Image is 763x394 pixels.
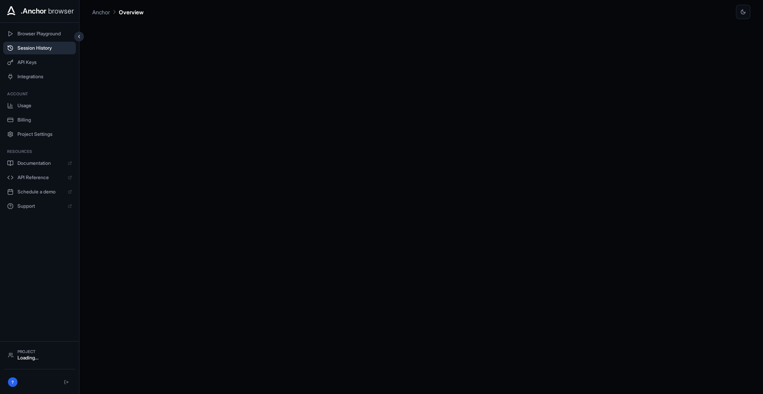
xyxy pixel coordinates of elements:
[92,8,110,16] p: Anchor
[3,27,76,40] button: Browser Playground
[74,32,84,41] button: Collapse sidebar
[7,91,72,97] h3: Account
[17,355,71,361] div: Loading...
[3,200,76,212] a: Support
[3,114,76,126] button: Billing
[12,379,14,385] span: ?
[5,5,17,17] img: Anchor Icon
[3,42,76,54] button: Session History
[17,349,71,355] div: Project
[17,73,72,80] span: Integrations
[17,189,64,195] span: Schedule a demo
[17,45,72,51] span: Session History
[21,6,46,17] span: .Anchor
[4,346,75,364] button: ProjectLoading...
[92,8,143,16] nav: breadcrumb
[3,70,76,83] button: Integrations
[62,377,71,387] button: Logout
[17,174,64,181] span: API Reference
[17,203,64,209] span: Support
[3,157,76,170] a: Documentation
[3,185,76,198] a: Schedule a demo
[17,102,72,109] span: Usage
[3,56,76,69] button: API Keys
[3,171,76,184] a: API Reference
[3,99,76,112] button: Usage
[3,128,76,141] button: Project Settings
[119,8,143,16] p: Overview
[17,31,72,37] span: Browser Playground
[17,160,64,166] span: Documentation
[17,131,72,137] span: Project Settings
[17,59,72,66] span: API Keys
[17,117,72,123] span: Billing
[48,6,74,17] span: browser
[7,149,72,155] h3: Resources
